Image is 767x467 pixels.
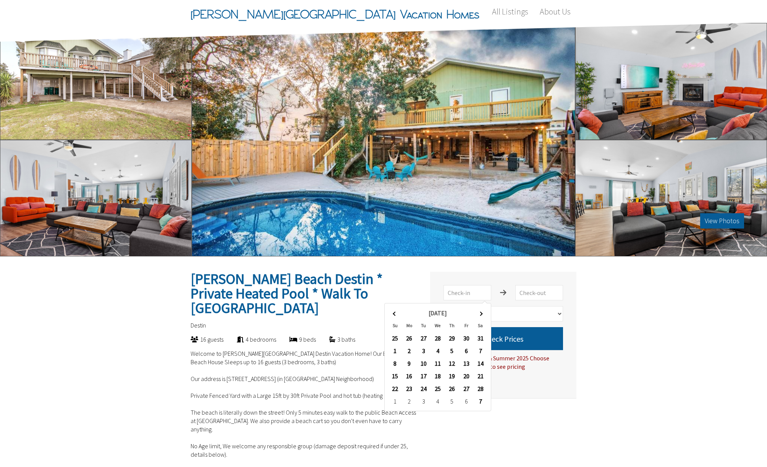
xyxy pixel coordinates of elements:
[430,395,445,408] td: 4
[388,345,402,357] td: 1
[388,395,402,408] td: 1
[473,357,487,370] td: 14
[191,3,479,26] span: [PERSON_NAME][GEOGRAPHIC_DATA] Vacation Homes
[443,327,563,350] button: Check Prices
[416,345,430,357] td: 3
[416,332,430,345] td: 27
[416,357,430,370] td: 10
[445,383,459,395] td: 26
[459,345,473,357] td: 6
[402,345,416,357] td: 2
[402,332,416,345] td: 26
[223,335,276,344] div: 4 bedrooms
[276,335,316,344] div: 9 beds
[402,383,416,395] td: 23
[473,395,487,408] td: 7
[459,383,473,395] td: 27
[402,357,416,370] td: 9
[473,345,487,357] td: 7
[459,332,473,345] td: 30
[700,213,744,229] button: View Photos
[430,357,445,370] td: 11
[430,319,445,332] th: We
[316,335,355,344] div: 3 baths
[388,319,402,332] th: Su
[388,370,402,383] td: 15
[402,395,416,408] td: 2
[388,332,402,345] td: 25
[473,332,487,345] td: 31
[445,345,459,357] td: 5
[473,383,487,395] td: 28
[416,383,430,395] td: 24
[388,357,402,370] td: 8
[191,321,206,329] span: Destin
[416,319,430,332] th: Tu
[445,357,459,370] td: 12
[720,419,767,456] iframe: chat widget
[445,370,459,383] td: 19
[177,335,223,344] div: 16 guests
[402,307,473,319] th: [DATE]
[473,370,487,383] td: 21
[445,332,459,345] td: 29
[515,285,563,300] input: Check-out
[443,350,563,371] div: For Spring Break & Summer 2025 Choose [DATE] to [DATE] to see pricing
[459,357,473,370] td: 13
[402,370,416,383] td: 16
[388,383,402,395] td: 22
[416,395,430,408] td: 3
[459,319,473,332] th: Fr
[402,319,416,332] th: Mo
[430,332,445,345] td: 28
[445,395,459,408] td: 5
[191,272,417,315] h2: [PERSON_NAME] Beach Destin * Private Heated Pool * Walk To [GEOGRAPHIC_DATA]
[430,370,445,383] td: 18
[445,319,459,332] th: Th
[430,383,445,395] td: 25
[416,370,430,383] td: 17
[430,345,445,357] td: 4
[473,319,487,332] th: Sa
[443,285,491,300] input: Check-in
[459,370,473,383] td: 20
[459,395,473,408] td: 6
